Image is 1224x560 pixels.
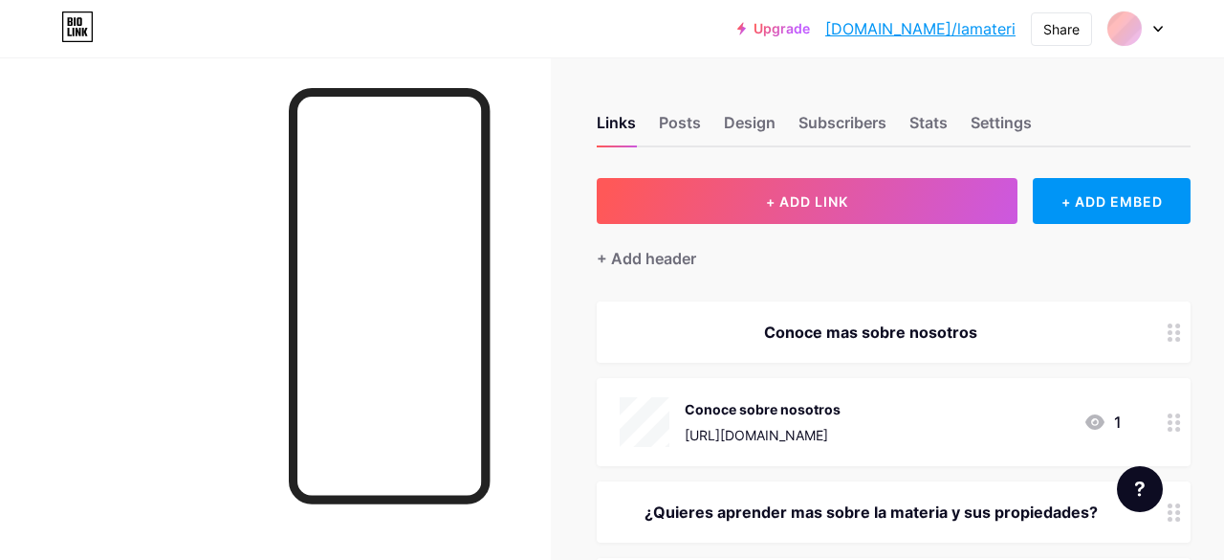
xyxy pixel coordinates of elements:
[620,501,1122,524] div: ¿Quieres aprender mas sobre la materia y sus propiedades?
[685,425,841,445] div: [URL][DOMAIN_NAME]
[909,111,948,146] div: Stats
[825,17,1016,40] a: [DOMAIN_NAME]/lamateri
[737,21,810,36] a: Upgrade
[724,111,776,146] div: Design
[685,399,841,419] div: Conoce sobre nosotros
[1043,19,1080,39] div: Share
[620,321,1122,344] div: Conoce mas sobre nosotros
[659,111,701,146] div: Posts
[798,111,886,146] div: Subscribers
[597,247,696,270] div: + Add header
[1033,178,1191,224] div: + ADD EMBED
[597,178,1017,224] button: + ADD LINK
[597,111,636,146] div: Links
[1083,411,1122,434] div: 1
[766,193,848,210] span: + ADD LINK
[971,111,1032,146] div: Settings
